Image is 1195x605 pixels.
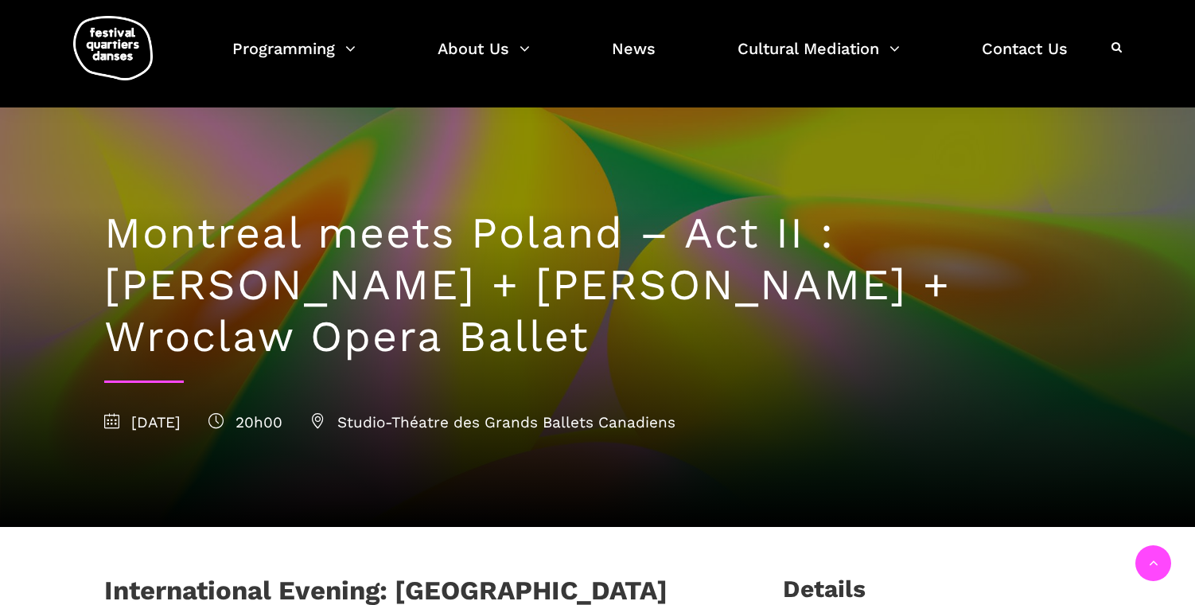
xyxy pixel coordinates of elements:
img: logo-fqd-med [73,16,153,80]
a: Programming [232,35,356,82]
span: Studio-Théatre des Grands Ballets Canadiens [310,413,675,431]
a: Contact Us [982,35,1068,82]
a: About Us [438,35,530,82]
a: News [612,35,656,82]
a: Cultural Mediation [738,35,900,82]
span: [DATE] [104,413,181,431]
h1: Montreal meets Poland – Act II : [PERSON_NAME] + [PERSON_NAME] + Wroclaw Opera Ballet [104,208,1091,362]
span: 20h00 [208,413,282,431]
